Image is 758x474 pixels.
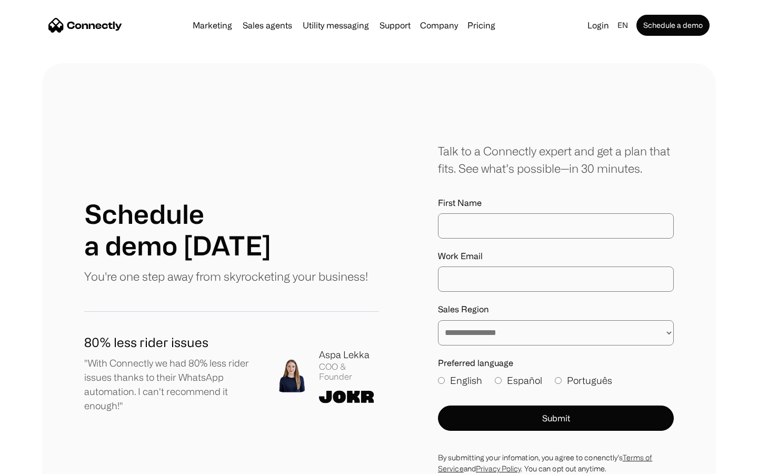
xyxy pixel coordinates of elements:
a: Schedule a demo [636,15,710,36]
h1: Schedule a demo [DATE] [84,198,271,261]
div: en [617,18,628,33]
a: Terms of Service [438,453,652,472]
p: "With Connectly we had 80% less rider issues thanks to their WhatsApp automation. I can't recomme... [84,356,258,413]
div: Aspa Lekka [319,348,379,362]
label: Work Email [438,251,674,261]
a: Support [375,21,415,29]
label: Português [555,373,612,388]
button: Submit [438,406,674,431]
div: By submitting your infomation, you agree to conenctly’s and . You can opt out anytime. [438,452,674,474]
p: You're one step away from skyrocketing your business! [84,268,368,285]
input: English [438,377,445,384]
label: English [438,373,482,388]
ul: Language list [21,456,63,470]
input: Español [495,377,502,384]
input: Português [555,377,562,384]
div: en [613,18,634,33]
a: Utility messaging [298,21,373,29]
div: Company [420,18,458,33]
a: home [48,17,122,33]
div: Talk to a Connectly expert and get a plan that fits. See what’s possible—in 30 minutes. [438,142,674,177]
aside: Language selected: English [11,455,63,470]
h1: 80% less rider issues [84,333,258,352]
label: Preferred language [438,358,674,368]
a: Sales agents [238,21,296,29]
a: Pricing [463,21,500,29]
label: Español [495,373,542,388]
a: Marketing [188,21,236,29]
label: Sales Region [438,304,674,314]
label: First Name [438,198,674,208]
div: COO & Founder [319,362,379,382]
a: Privacy Policy [476,465,521,472]
a: Login [583,18,613,33]
div: Company [417,18,461,33]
